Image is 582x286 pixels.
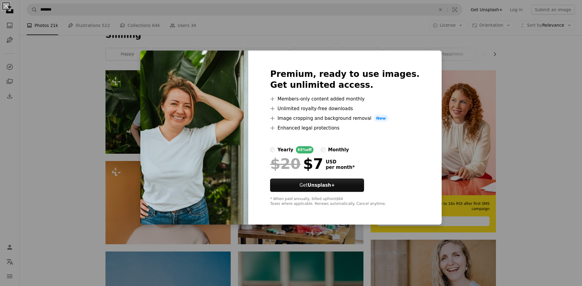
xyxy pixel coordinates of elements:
span: per month * [326,165,355,170]
input: monthly [321,147,326,152]
span: USD [326,159,355,165]
input: yearly65%off [270,147,275,152]
li: Enhanced legal protections [270,124,420,132]
div: yearly [277,146,293,153]
img: premium_photo-1682342785696-95449bde18c9 [140,51,248,225]
li: Image cropping and background removal [270,115,420,122]
strong: Unsplash+ [308,182,335,188]
span: $20 [270,156,300,172]
li: Members-only content added monthly [270,95,420,103]
span: New [374,115,388,122]
h2: Premium, ready to use images. Get unlimited access. [270,69,420,90]
div: $7 [270,156,323,172]
div: monthly [328,146,349,153]
button: GetUnsplash+ [270,179,364,192]
div: 65% off [296,146,314,153]
li: Unlimited royalty-free downloads [270,105,420,112]
div: * When paid annually, billed upfront $84 Taxes where applicable. Renews automatically. Cancel any... [270,197,420,206]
